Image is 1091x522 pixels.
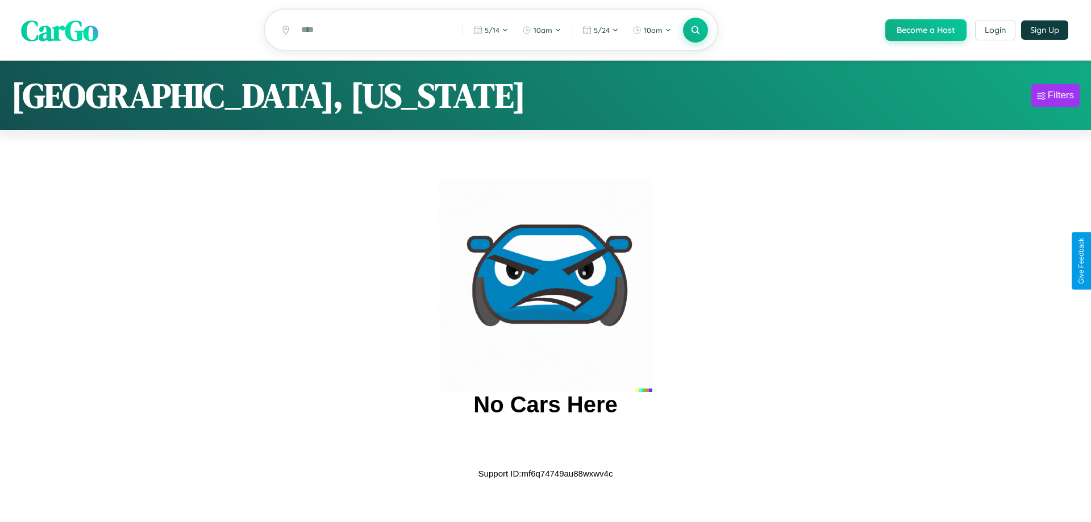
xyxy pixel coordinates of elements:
span: 5 / 14 [485,26,499,35]
span: 5 / 24 [594,26,610,35]
div: Give Feedback [1077,238,1085,284]
button: 10am [627,21,677,39]
p: Support ID: mf6q74749au88wxwv4c [478,466,613,481]
button: 5/14 [468,21,514,39]
button: Become a Host [885,19,967,41]
button: Sign Up [1021,20,1068,40]
img: car [439,178,652,392]
h2: No Cars Here [473,392,617,417]
button: 5/24 [577,21,624,39]
span: 10am [534,26,552,35]
button: Filters [1031,84,1080,107]
span: CarGo [21,10,98,49]
div: Filters [1048,90,1074,101]
button: 10am [517,21,567,39]
span: 10am [644,26,663,35]
button: Login [975,20,1015,40]
h1: [GEOGRAPHIC_DATA], [US_STATE] [11,72,526,119]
